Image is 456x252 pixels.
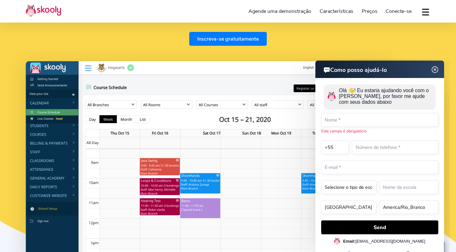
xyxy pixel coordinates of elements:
[26,4,61,17] img: Skooly
[381,6,416,16] a: Conecte-se
[421,5,430,19] button: dropdown menu
[362,8,377,15] span: Preços
[358,6,382,16] a: Preços
[315,6,358,16] a: Características
[245,6,316,16] a: Agende uma demonstração
[189,32,267,46] a: Inscreva-se gratuitamente
[386,8,412,15] span: Conecte-se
